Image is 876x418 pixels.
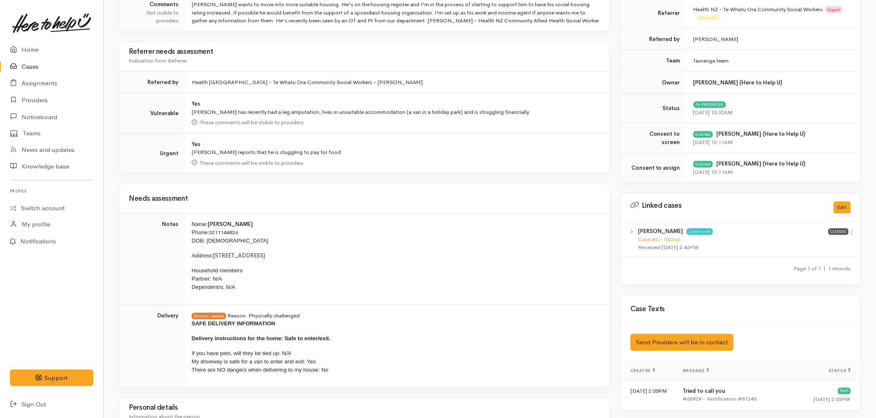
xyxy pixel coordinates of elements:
span: Created [631,368,655,373]
td: Delivery [119,305,185,387]
button: Edit [834,202,851,214]
h3: Referrer needs assessment [129,48,600,56]
div: #60929 - Notification:#81245 [683,395,784,404]
span: Message [683,368,709,373]
b: Yes [192,141,200,148]
div: Granted [693,131,713,138]
span: Name: [192,221,208,227]
div: These comments will be visible to providers [192,116,600,127]
b: Yes [192,100,200,107]
span: Phone: [192,229,209,235]
td: Referred by [119,71,185,93]
span: Vulnerable [696,14,720,21]
h3: Case Texts [631,305,851,313]
div: Granted [693,161,713,168]
span: Delivery instructions for the home: Safe to enter/exit. [192,335,331,341]
button: Send Providers will be in contact [631,334,734,351]
span: Status [829,368,851,373]
b: [PERSON_NAME] (Here to Help U) [693,79,782,86]
span: [PERSON_NAME] [208,221,253,228]
div: [PERSON_NAME] has recently had a leg amputation, lives in unsuitable accommodation (a van in a ho... [192,108,600,116]
div: [DATE] 10:11AM [693,168,851,176]
td: Vulnerable [119,93,185,134]
a: Case #C-103266 [638,236,680,243]
div: [DATE] 10:11AM [693,138,851,147]
b: [PERSON_NAME] (Here to Help U) [717,130,806,137]
h3: Personal details [129,404,600,412]
td: Referred by [621,28,687,50]
h3: Needs assessment [129,195,600,203]
div: [DATE] 2:05PM [797,396,851,404]
span: Closed [828,228,849,235]
span: Delivery needed [192,313,226,320]
td: Owner [621,72,687,94]
a: 0211144826 [209,229,238,236]
td: Consent to assign [621,153,687,183]
td: Status [621,94,687,123]
td: Health [GEOGRAPHIC_DATA] - Te Whatu Ora Community Social Workers - [PERSON_NAME] [185,71,610,93]
div: Sent [838,388,851,394]
small: Page 1 of 1 1 records [794,265,851,272]
div: [PERSON_NAME] reports that he is stuggling to pay for food. [192,148,600,156]
td: [DATE] 2:05PM [621,380,676,411]
h3: Linked cases [631,202,824,210]
td: Team [621,50,687,72]
span: Address: [192,252,214,259]
span: DOB: [DEMOGRAPHIC_DATA] [192,238,268,244]
span: [STREET_ADDRESS] [214,252,265,259]
td: Urgent [119,133,185,173]
span: Household members Partner: N/A Dependent/s: N/A [192,267,243,290]
b: Tried to call you [683,388,726,395]
td: Notes [119,214,185,305]
span: If you have pets, will they be tied up: N/A My driveway is safe for a van to enter and exit: Yes ... [192,350,328,373]
span: Community [687,228,713,235]
span: | [824,265,826,272]
span: Evaluation from Referrer [129,57,187,64]
div: Not visible to providers [129,9,178,25]
div: These comments will be visible to providers [192,156,600,167]
button: Support [10,370,93,387]
span: Tauranga team [693,57,729,64]
div: Received [DATE] 2:46PM [638,243,828,252]
b: [PERSON_NAME] (Here to Help U) [717,160,806,167]
span: Urgent [825,6,842,13]
b: [PERSON_NAME] [638,228,683,235]
span: Reason: Physically challenged [227,312,300,319]
td: Consent to screen [621,123,687,153]
span: SAFE DELIVERY INFORMATION [192,320,275,327]
span: In progress [693,101,726,108]
td: [PERSON_NAME] [687,28,861,50]
h6: Profile [10,185,93,197]
div: [DATE] 10:32AM [693,108,851,117]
